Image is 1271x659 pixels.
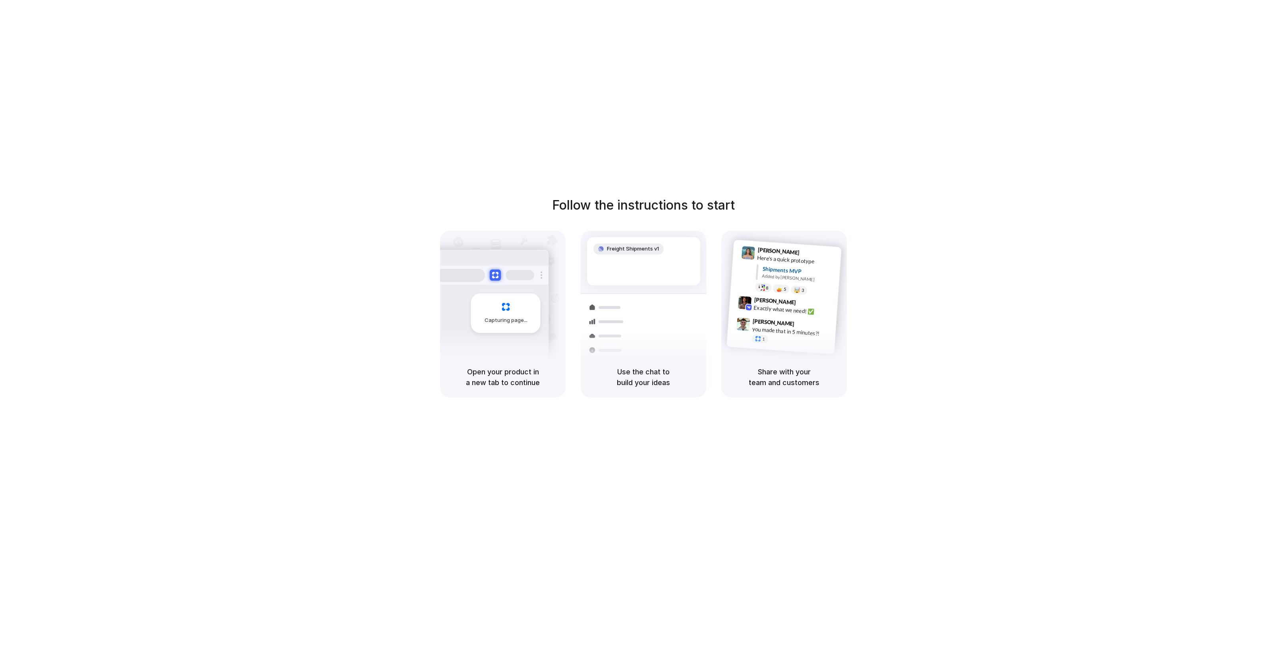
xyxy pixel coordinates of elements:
[762,273,835,284] div: Added by [PERSON_NAME]
[762,337,765,341] span: 1
[757,254,836,267] div: Here's a quick prototype
[485,316,529,324] span: Capturing page
[590,366,697,388] h5: Use the chat to build your ideas
[757,245,800,257] span: [PERSON_NAME]
[797,320,813,330] span: 9:47 AM
[798,299,815,308] span: 9:42 AM
[784,287,786,291] span: 5
[752,325,831,338] div: you made that in 5 minutes?!
[802,249,818,259] span: 9:41 AM
[450,366,556,388] h5: Open your product in a new tab to continue
[731,366,837,388] h5: Share with your team and customers
[754,295,796,307] span: [PERSON_NAME]
[753,303,833,317] div: Exactly what we need! ✅
[607,245,659,253] span: Freight Shipments v1
[753,317,795,328] span: [PERSON_NAME]
[802,288,804,293] span: 3
[762,265,836,278] div: Shipments MVP
[766,286,769,290] span: 8
[552,196,735,215] h1: Follow the instructions to start
[794,287,801,293] div: 🤯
